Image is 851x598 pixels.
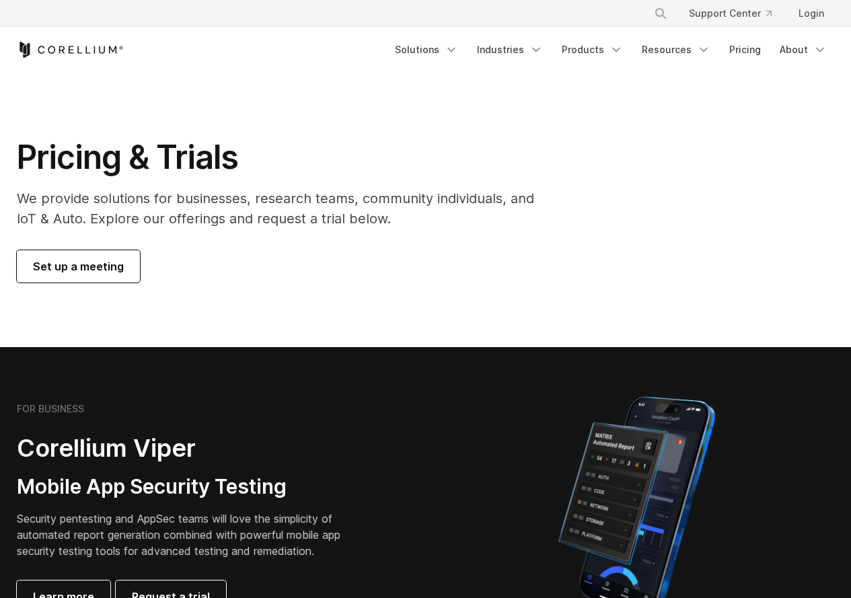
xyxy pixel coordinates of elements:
a: Products [554,38,631,62]
h2: Corellium Viper [17,433,361,463]
h6: FOR BUSINESS [17,403,84,415]
a: Set up a meeting [17,250,140,283]
span: Set up a meeting [33,258,124,274]
a: Resources [634,38,718,62]
div: Navigation Menu [387,38,835,62]
h3: Mobile App Security Testing [17,474,361,500]
a: Corellium Home [17,42,124,58]
p: Security pentesting and AppSec teams will love the simplicity of automated report generation comb... [17,511,361,559]
h1: Pricing & Trials [17,137,553,178]
button: Search [649,1,673,26]
a: About [772,38,835,62]
a: Support Center [678,1,782,26]
p: We provide solutions for businesses, research teams, community individuals, and IoT & Auto. Explo... [17,188,553,229]
a: Pricing [721,38,769,62]
a: Industries [469,38,551,62]
a: Login [788,1,835,26]
a: Solutions [387,38,466,62]
div: Navigation Menu [638,1,835,26]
